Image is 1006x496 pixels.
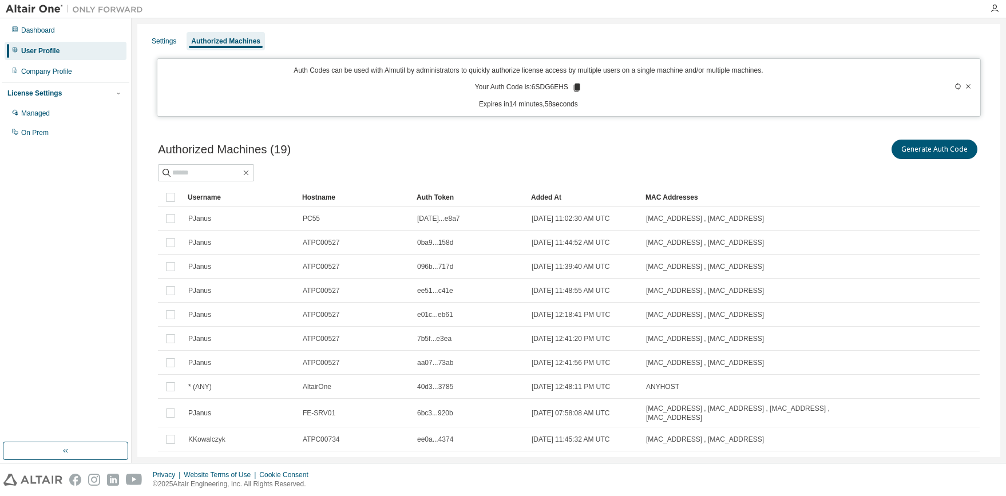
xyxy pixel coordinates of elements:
[303,435,339,444] span: ATPC00734
[646,358,764,367] span: [MAC_ADDRESS] , [MAC_ADDRESS]
[417,238,453,247] span: 0ba9...158d
[417,310,453,319] span: e01c...eb61
[303,214,320,223] span: PC55
[417,286,453,295] span: ee51...c41e
[302,188,407,207] div: Hostname
[532,382,610,391] span: [DATE] 12:48:11 PM UTC
[88,474,100,486] img: instagram.svg
[184,470,259,479] div: Website Terms of Use
[7,89,62,98] div: License Settings
[645,188,854,207] div: MAC Addresses
[303,408,335,418] span: FE-SRV01
[188,310,211,319] span: PJanus
[3,474,62,486] img: altair_logo.svg
[188,238,211,247] span: PJanus
[417,435,453,444] span: ee0a...4374
[532,334,610,343] span: [DATE] 12:41:20 PM UTC
[158,143,291,156] span: Authorized Machines (19)
[646,262,764,271] span: [MAC_ADDRESS] , [MAC_ADDRESS]
[475,82,582,93] p: Your Auth Code is: 6SDG6EHS
[417,214,460,223] span: [DATE]...e8a7
[126,474,142,486] img: youtube.svg
[303,286,339,295] span: ATPC00527
[646,238,764,247] span: [MAC_ADDRESS] , [MAC_ADDRESS]
[188,382,212,391] span: * (ANY)
[646,435,764,444] span: [MAC_ADDRESS] , [MAC_ADDRESS]
[188,286,211,295] span: PJanus
[21,26,55,35] div: Dashboard
[532,310,610,319] span: [DATE] 12:18:41 PM UTC
[188,214,211,223] span: PJanus
[303,310,339,319] span: ATPC00527
[646,214,764,223] span: [MAC_ADDRESS] , [MAC_ADDRESS]
[188,262,211,271] span: PJanus
[532,286,610,295] span: [DATE] 11:48:55 AM UTC
[164,100,892,109] p: Expires in 14 minutes, 58 seconds
[532,408,610,418] span: [DATE] 07:58:08 AM UTC
[21,128,49,137] div: On Prem
[153,479,315,489] p: © 2025 Altair Engineering, Inc. All Rights Reserved.
[21,46,60,55] div: User Profile
[69,474,81,486] img: facebook.svg
[646,334,764,343] span: [MAC_ADDRESS] , [MAC_ADDRESS]
[21,67,72,76] div: Company Profile
[417,408,453,418] span: 6bc3...920b
[532,358,610,367] span: [DATE] 12:41:56 PM UTC
[188,358,211,367] span: PJanus
[646,310,764,319] span: [MAC_ADDRESS] , [MAC_ADDRESS]
[646,286,764,295] span: [MAC_ADDRESS] , [MAC_ADDRESS]
[646,382,679,391] span: ANYHOST
[532,238,610,247] span: [DATE] 11:44:52 AM UTC
[259,470,315,479] div: Cookie Consent
[164,66,892,76] p: Auth Codes can be used with Almutil by administrators to quickly authorize license access by mult...
[303,358,339,367] span: ATPC00527
[152,37,176,46] div: Settings
[188,408,211,418] span: PJanus
[532,214,610,223] span: [DATE] 11:02:30 AM UTC
[646,404,853,422] span: [MAC_ADDRESS] , [MAC_ADDRESS] , [MAC_ADDRESS] , [MAC_ADDRESS]
[532,435,610,444] span: [DATE] 11:45:32 AM UTC
[188,334,211,343] span: PJanus
[417,358,453,367] span: aa07...73ab
[191,37,260,46] div: Authorized Machines
[153,470,184,479] div: Privacy
[303,262,339,271] span: ATPC00527
[6,3,149,15] img: Altair One
[892,140,977,159] button: Generate Auth Code
[531,188,636,207] div: Added At
[417,262,453,271] span: 096b...717d
[107,474,119,486] img: linkedin.svg
[417,382,453,391] span: 40d3...3785
[303,334,339,343] span: ATPC00527
[303,238,339,247] span: ATPC00527
[188,188,293,207] div: Username
[417,188,522,207] div: Auth Token
[532,262,610,271] span: [DATE] 11:39:40 AM UTC
[303,382,331,391] span: AltairOne
[21,109,50,118] div: Managed
[417,334,451,343] span: 7b5f...e3ea
[188,435,225,444] span: KKowalczyk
